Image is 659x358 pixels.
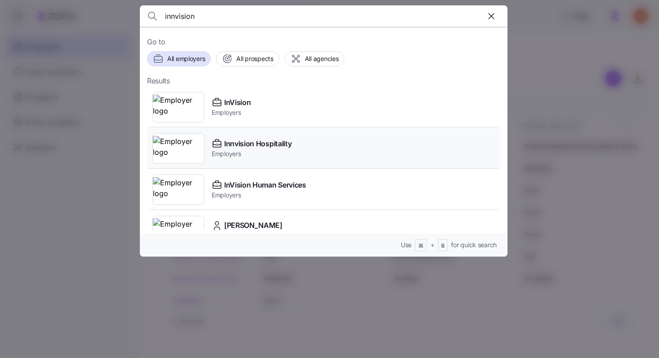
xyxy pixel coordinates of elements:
[153,95,204,120] img: Employer logo
[216,51,279,66] button: All prospects
[153,136,204,161] img: Employer logo
[285,51,345,66] button: All agencies
[167,54,205,63] span: All employers
[147,75,170,87] span: Results
[418,242,424,250] span: ⌘
[305,54,339,63] span: All agencies
[401,240,412,249] span: Use
[153,177,204,202] img: Employer logo
[441,242,445,250] span: B
[430,240,434,249] span: +
[212,191,306,200] span: Employers
[451,240,497,249] span: for quick search
[224,179,306,191] span: InVision Human Services
[147,51,211,66] button: All employers
[212,149,291,158] span: Employers
[224,220,282,231] span: [PERSON_NAME]
[224,97,251,108] span: InVision
[147,36,500,48] span: Go to
[153,218,204,244] img: Employer logo
[212,108,251,117] span: Employers
[236,54,273,63] span: All prospects
[224,138,291,149] span: Innvision Hospitality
